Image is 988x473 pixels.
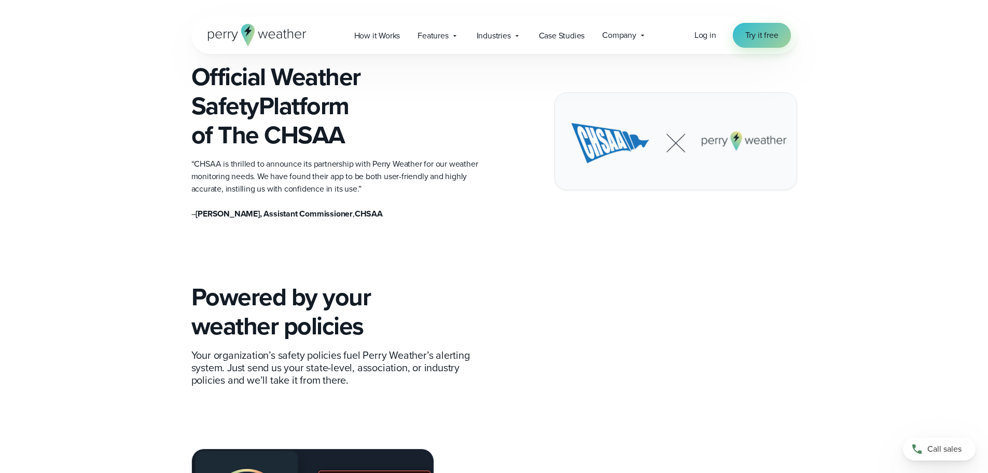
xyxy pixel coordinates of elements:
a: How it Works [345,25,409,46]
span: How it Works [354,30,400,42]
span: Features [418,30,448,42]
span: Try it free [745,29,778,42]
span: Call sales [927,443,962,455]
span: Industries [477,30,511,42]
p: “CHSAA is thrilled to announce its partnership with Perry Weather for our weather monitoring need... [191,158,486,220]
p: Your organization’s safety policies fuel Perry Weather’s alerting system. Just send us your state... [191,349,486,386]
span: Platform of The CHSAA [191,87,349,153]
span: Company [602,29,636,42]
strong: CHSAA [355,208,383,220]
strong: [PERSON_NAME], Assistant Commissioner [196,208,353,220]
h2: Powered by your weather policies [191,282,486,341]
span: Case Studies [539,30,585,42]
a: Case Studies [530,25,594,46]
a: Try it free [733,23,791,48]
a: Log in [694,29,716,42]
h2: Official Weather Safety [191,62,486,150]
a: Call sales [903,438,976,461]
span: Log in [694,29,716,41]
